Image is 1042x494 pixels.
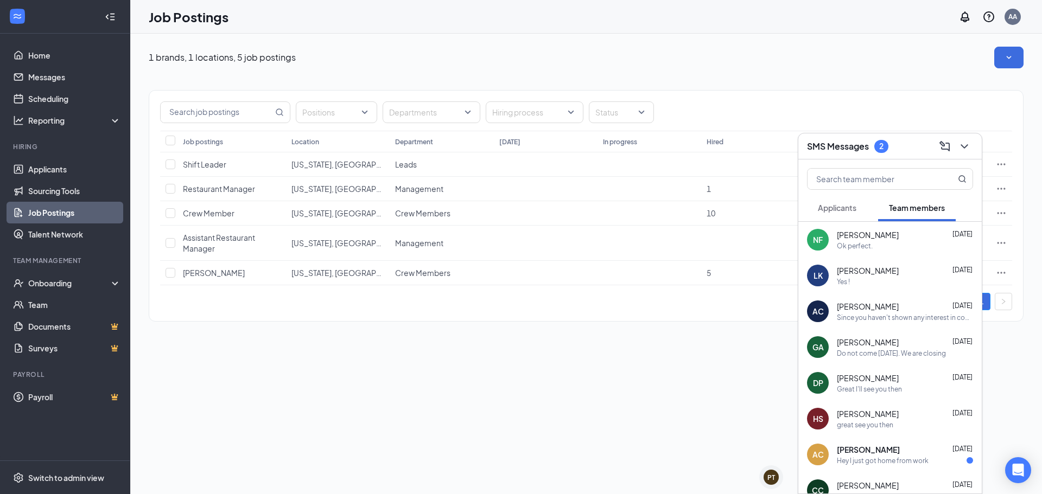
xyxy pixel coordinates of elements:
span: Management [395,238,443,248]
td: Washington, MO [286,152,390,177]
span: 1 [707,184,711,194]
span: [DATE] [952,480,973,489]
span: [DATE] [952,337,973,345]
a: Job Postings [28,202,121,223]
span: [US_STATE], [GEOGRAPHIC_DATA] [291,208,414,218]
div: AA [1008,12,1017,21]
td: Leads [390,152,493,177]
div: Location [291,137,319,146]
span: [PERSON_NAME] [837,373,899,383]
div: Reporting [28,115,122,126]
th: [DATE] [494,131,598,152]
div: AC [812,449,824,460]
a: Team [28,294,121,316]
span: [PERSON_NAME] [837,301,899,312]
span: [PERSON_NAME] [837,480,899,491]
svg: Notifications [958,10,971,23]
svg: Ellipses [996,208,1007,219]
span: Shift Leader [183,159,226,169]
div: PT [767,473,775,482]
a: Messages [28,66,121,88]
div: Since you haven't shown any interest in completing any of the paperwork to begin employment I am ... [837,313,973,322]
p: 1 brands, 1 locations, 5 job postings [149,52,296,63]
svg: Ellipses [996,159,1007,170]
div: GA [812,342,824,352]
svg: MagnifyingGlass [958,175,967,183]
h1: Job Postings [149,8,228,26]
span: [DATE] [952,409,973,417]
svg: Ellipses [996,267,1007,278]
td: Washington, MO [286,261,390,285]
span: 10 [707,208,715,218]
span: [US_STATE], [GEOGRAPHIC_DATA] [291,159,414,169]
div: Yes ! [837,277,850,286]
td: Washington, MO [286,177,390,201]
td: Washington, MO [286,226,390,261]
a: Home [28,44,121,66]
td: Washington, MO [286,201,390,226]
div: Onboarding [28,278,112,288]
button: ComposeMessage [936,138,954,155]
span: Applicants [818,203,856,213]
a: DocumentsCrown [28,316,121,337]
svg: SmallChevronDown [1003,52,1014,63]
th: In progress [598,131,701,152]
span: Restaurant Manager [183,184,255,194]
a: Talent Network [28,223,121,245]
h3: SMS Messages [807,140,869,152]
div: Open Intercom Messenger [1005,457,1031,483]
span: [PERSON_NAME] [837,408,899,419]
td: Management [390,177,493,201]
th: Total [805,131,909,152]
span: Crew Members [395,268,450,278]
span: Assistant Restaurant Manager [183,233,255,253]
div: Do not come [DATE]. We are closing [837,349,946,358]
span: [US_STATE], [GEOGRAPHIC_DATA] [291,268,414,278]
th: Status [909,131,990,152]
a: Sourcing Tools [28,180,121,202]
span: [DATE] [952,266,973,274]
div: 2 [879,142,884,151]
input: Search team member [808,169,936,189]
svg: MagnifyingGlass [275,108,284,117]
div: HS [813,413,823,424]
svg: Ellipses [996,183,1007,194]
svg: WorkstreamLogo [12,11,23,22]
svg: ComposeMessage [938,140,951,153]
span: [DATE] [952,301,973,310]
span: Leads [395,159,417,169]
div: Great I'll see you then [837,384,902,394]
span: Team members [889,203,945,213]
svg: Settings [13,472,24,483]
div: Department [395,137,433,146]
a: Applicants [28,158,121,180]
th: Hired [701,131,805,152]
div: Hey I just got home from work [837,456,929,465]
td: Crew Members [390,261,493,285]
span: Crew Member [183,208,234,218]
button: ChevronDown [956,138,973,155]
div: great see you then [837,420,893,429]
div: NF [813,234,823,245]
div: AC [812,306,824,317]
svg: Ellipses [996,238,1007,248]
div: Hiring [13,142,119,151]
svg: UserCheck [13,278,24,288]
span: [DATE] [952,445,973,453]
div: Team Management [13,256,119,265]
span: [PERSON_NAME] [837,444,900,455]
div: LK [814,270,823,281]
span: Management [395,184,443,194]
button: SmallChevronDown [994,47,1024,68]
a: PayrollCrown [28,386,121,408]
span: Crew Members [395,208,450,218]
input: Search job postings [161,102,273,123]
div: DP [813,377,823,388]
button: right [995,293,1012,310]
span: [US_STATE], [GEOGRAPHIC_DATA] [291,184,414,194]
a: Scheduling [28,88,121,110]
span: [PERSON_NAME] [837,265,899,276]
td: Management [390,226,493,261]
span: [US_STATE], [GEOGRAPHIC_DATA] [291,238,414,248]
svg: Collapse [105,11,116,22]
